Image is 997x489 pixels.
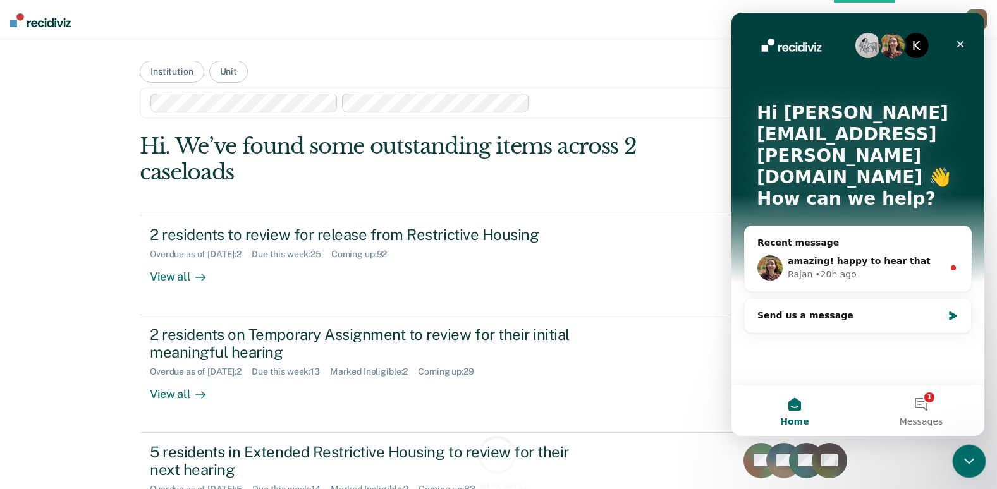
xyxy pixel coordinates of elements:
div: 2 residents to review for release from Restrictive Housing [150,226,594,244]
div: 5 residents in Extended Restrictive Housing to review for their next hearing [150,443,594,480]
div: Due this week : 13 [252,366,330,377]
div: View all [150,377,221,402]
div: Marked Ineligible : 2 [330,366,418,377]
button: Institution [140,61,204,83]
a: 2 residents to review for release from Restrictive HousingOverdue as of [DATE]:2Due this week:25C... [140,215,857,315]
iframe: Intercom live chat [953,445,986,478]
div: View all [150,260,221,284]
button: Unit [209,61,248,83]
div: Overdue as of [DATE] : 2 [150,366,252,377]
img: Recidiviz [10,13,71,27]
a: 2 residents on Temporary Assignment to review for their initial meaningful hearingOverdue as of [... [140,315,857,433]
div: Hi. We’ve found some outstanding items across 2 caseloads [140,133,714,185]
div: Overdue as of [DATE] : 2 [150,249,252,260]
button: M [967,9,987,30]
div: Coming up : 29 [418,366,484,377]
div: Coming up : 92 [331,249,397,260]
iframe: Intercom live chat [731,13,984,436]
div: Due this week : 25 [252,249,331,260]
div: 2 residents on Temporary Assignment to review for their initial meaningful hearing [150,325,594,362]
